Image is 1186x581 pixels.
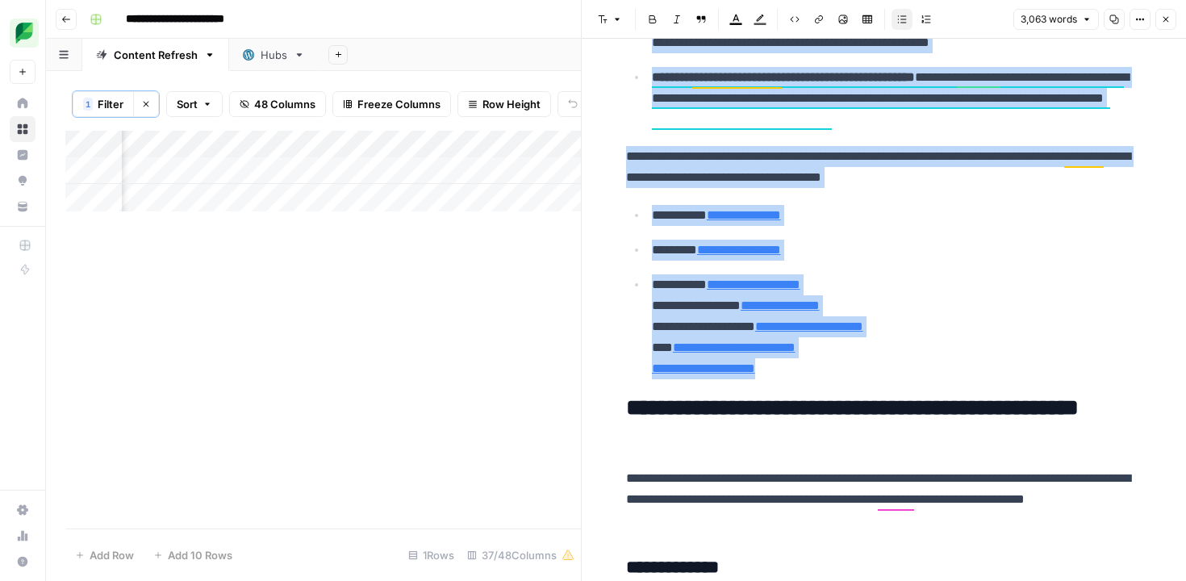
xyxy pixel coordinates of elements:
[168,547,232,563] span: Add 10 Rows
[114,47,198,63] div: Content Refresh
[254,96,315,112] span: 48 Columns
[83,98,93,111] div: 1
[10,549,35,575] button: Help + Support
[10,497,35,523] a: Settings
[10,13,35,53] button: Workspace: SproutSocial
[1021,12,1077,27] span: 3,063 words
[10,116,35,142] a: Browse
[10,90,35,116] a: Home
[229,91,326,117] button: 48 Columns
[332,91,451,117] button: Freeze Columns
[457,91,551,117] button: Row Height
[65,542,144,568] button: Add Row
[82,39,229,71] a: Content Refresh
[357,96,441,112] span: Freeze Columns
[177,96,198,112] span: Sort
[1013,9,1099,30] button: 3,063 words
[482,96,541,112] span: Row Height
[98,96,123,112] span: Filter
[402,542,461,568] div: 1 Rows
[10,142,35,168] a: Insights
[10,194,35,219] a: Your Data
[229,39,319,71] a: Hubs
[10,19,39,48] img: SproutSocial Logo
[73,91,133,117] button: 1Filter
[10,523,35,549] a: Usage
[86,98,90,111] span: 1
[461,542,581,568] div: 37/48 Columns
[90,547,134,563] span: Add Row
[144,542,242,568] button: Add 10 Rows
[10,168,35,194] a: Opportunities
[166,91,223,117] button: Sort
[261,47,287,63] div: Hubs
